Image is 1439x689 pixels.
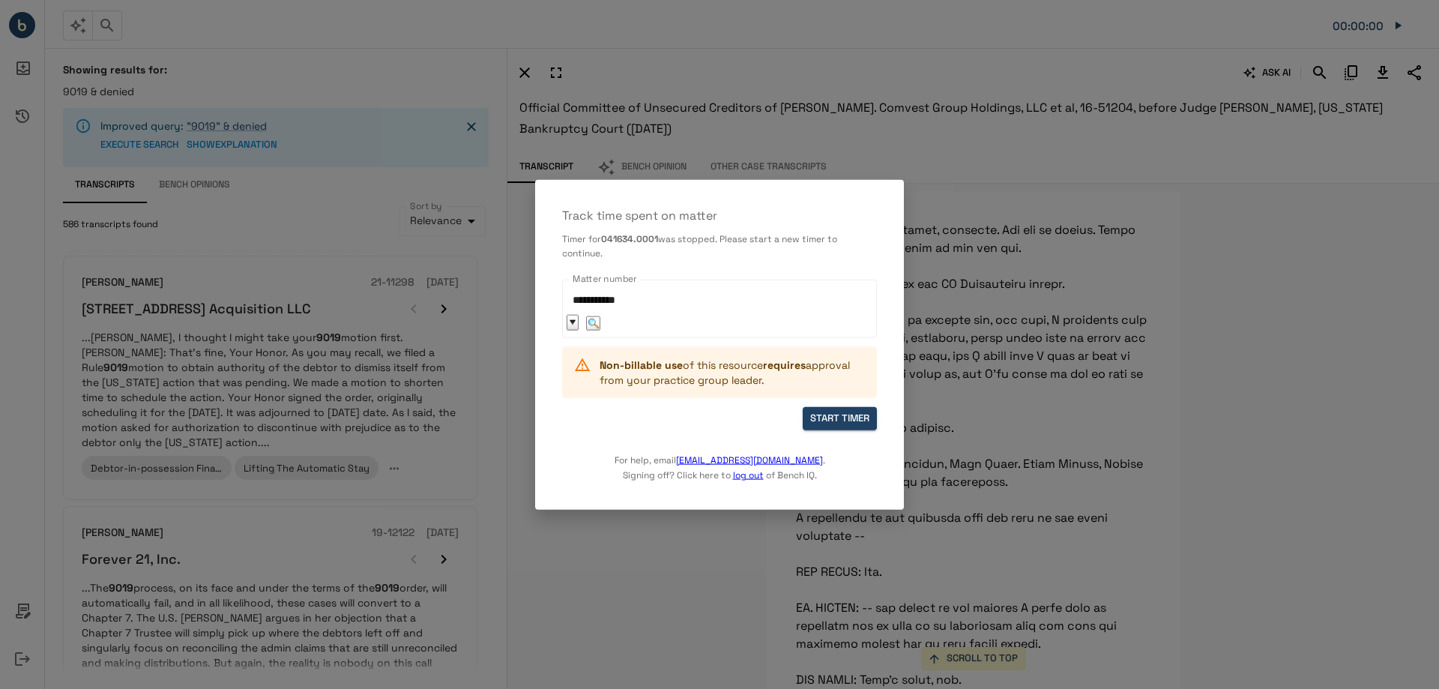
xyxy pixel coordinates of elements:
[763,358,806,372] b: requires
[676,454,823,466] a: [EMAIL_ADDRESS][DOMAIN_NAME]
[601,232,658,244] b: 041634.0001
[573,273,637,286] label: Matter number
[803,407,877,430] button: START TIMER
[733,469,764,481] a: log out
[615,430,825,483] p: For help, email . Signing off? Click here to of Bench IQ.
[600,352,865,394] div: of this resource approval from your practice group leader.
[562,232,837,259] span: was stopped. Please start a new timer to continue.
[600,358,683,372] b: Non-billable use
[562,206,877,224] p: Track time spent on matter
[562,232,601,244] span: Timer for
